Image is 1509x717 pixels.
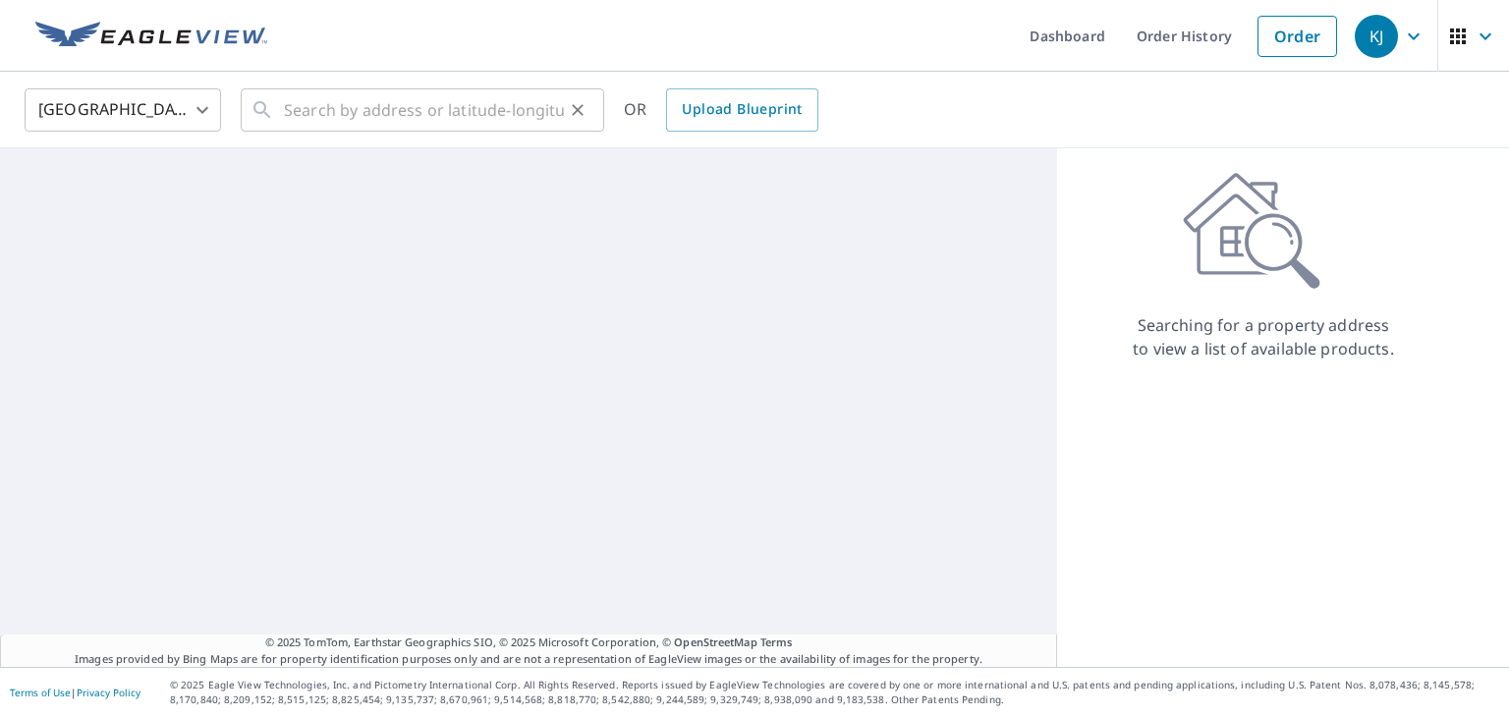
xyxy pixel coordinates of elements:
[10,687,140,698] p: |
[666,88,817,132] a: Upload Blueprint
[682,97,802,122] span: Upload Blueprint
[170,678,1499,707] p: © 2025 Eagle View Technologies, Inc. and Pictometry International Corp. All Rights Reserved. Repo...
[1257,16,1337,57] a: Order
[10,686,71,699] a: Terms of Use
[35,22,267,51] img: EV Logo
[1355,15,1398,58] div: KJ
[265,634,793,651] span: © 2025 TomTom, Earthstar Geographics SIO, © 2025 Microsoft Corporation, ©
[25,83,221,138] div: [GEOGRAPHIC_DATA]
[760,634,793,649] a: Terms
[77,686,140,699] a: Privacy Policy
[1132,313,1395,360] p: Searching for a property address to view a list of available products.
[624,88,818,132] div: OR
[284,83,564,138] input: Search by address or latitude-longitude
[674,634,756,649] a: OpenStreetMap
[564,96,591,124] button: Clear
